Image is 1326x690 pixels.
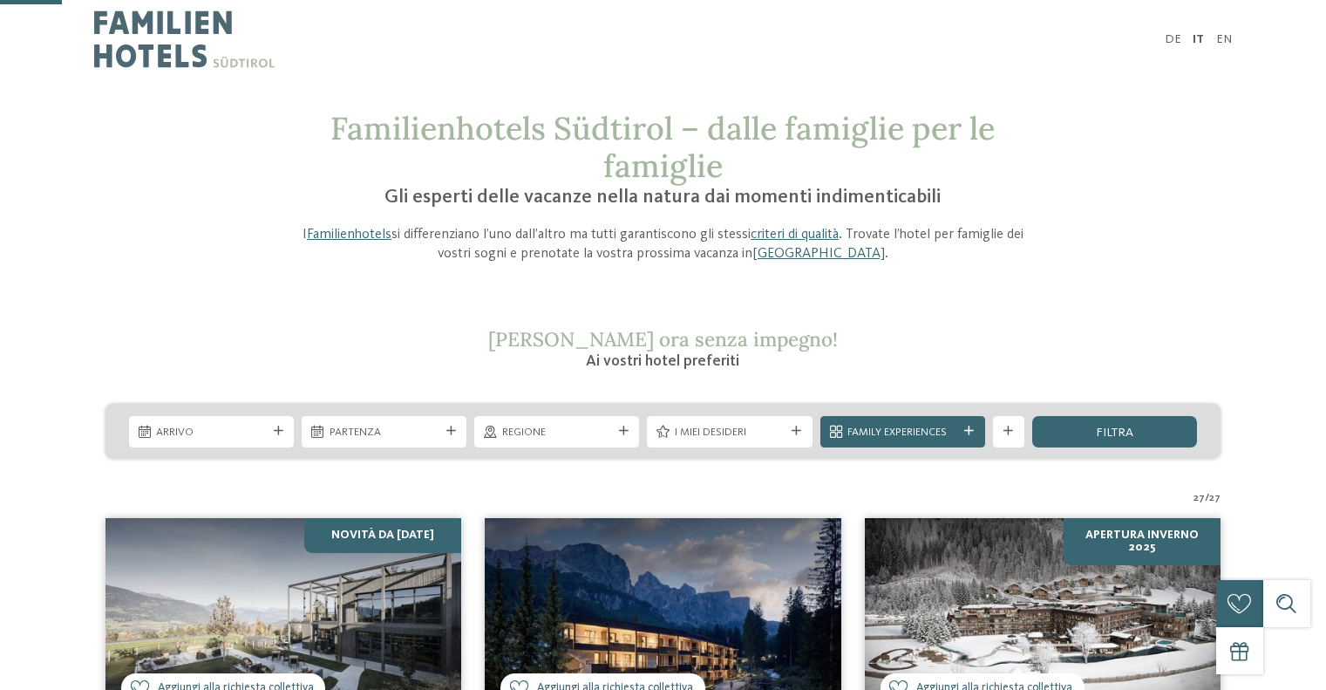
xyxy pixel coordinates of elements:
[384,188,941,207] span: Gli esperti delle vacanze nella natura dai momenti indimenticabili
[502,425,612,441] span: Regione
[847,425,957,441] span: Family Experiences
[488,326,838,352] span: [PERSON_NAME] ora senza impegno!
[1205,490,1209,506] span: /
[1193,490,1205,506] span: 27
[675,425,785,441] span: I miei desideri
[1209,490,1221,506] span: 27
[307,228,391,242] a: Familienhotels
[1165,33,1181,45] a: DE
[1193,33,1204,45] a: IT
[1096,427,1133,439] span: filtra
[290,225,1037,264] p: I si differenziano l’uno dall’altro ma tutti garantiscono gli stessi . Trovate l’hotel per famigl...
[156,425,266,441] span: Arrivo
[330,108,995,186] span: Familienhotels Südtirol – dalle famiglie per le famiglie
[586,353,739,369] span: Ai vostri hotel preferiti
[330,425,439,441] span: Partenza
[1216,33,1232,45] a: EN
[751,228,839,242] a: criteri di qualità
[752,247,885,261] a: [GEOGRAPHIC_DATA]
